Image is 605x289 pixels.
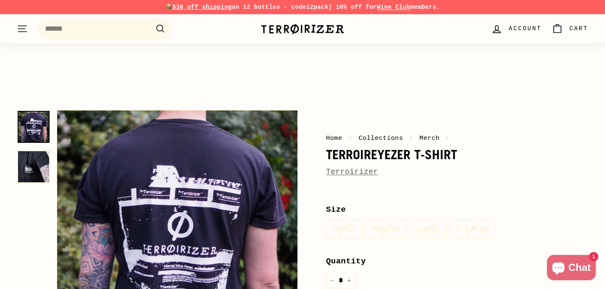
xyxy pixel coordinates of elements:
span: / [444,134,452,142]
label: Size [326,203,588,216]
label: Large [410,220,446,238]
a: Cart [547,16,593,41]
a: Terroirizer [326,168,378,176]
nav: breadcrumbs [326,133,588,143]
h1: TerroirEyezer T-Shirt [326,147,588,162]
span: Account [509,24,542,33]
button: Increase item quantity by one [343,272,355,289]
button: Reduce item quantity by one [326,272,339,289]
img: TerroirEyezer T-Shirt [18,151,50,183]
p: 📦 on 12 bottles - code | 10% off for members. [17,3,588,12]
a: Merch [419,134,439,142]
label: X-Large [450,220,495,238]
input: quantity [326,272,355,289]
a: Collections [358,134,403,142]
span: / [346,134,355,142]
a: Home [326,134,342,142]
inbox-online-store-chat: Shopify online store chat [544,255,598,282]
span: $30 off shipping [172,4,232,11]
label: Medium [366,220,407,238]
span: / [407,134,416,142]
a: TerroirEyezer T-Shirt [18,111,50,143]
label: Small [326,220,362,238]
a: Wine Club [377,4,410,11]
a: Account [486,16,547,41]
span: Cart [569,24,588,33]
label: Quantity [326,255,588,268]
strong: 12pack [306,4,329,11]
